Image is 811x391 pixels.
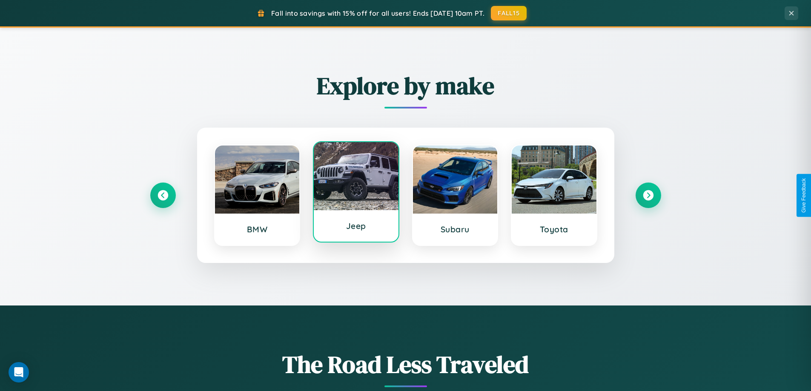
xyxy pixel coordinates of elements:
span: Fall into savings with 15% off for all users! Ends [DATE] 10am PT. [271,9,484,17]
h3: BMW [224,224,291,234]
h2: Explore by make [150,69,661,102]
h3: Jeep [322,221,390,231]
h3: Subaru [421,224,489,234]
h1: The Road Less Traveled [150,348,661,381]
div: Open Intercom Messenger [9,362,29,382]
button: FALL15 [491,6,527,20]
div: Give Feedback [801,178,807,213]
h3: Toyota [520,224,588,234]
